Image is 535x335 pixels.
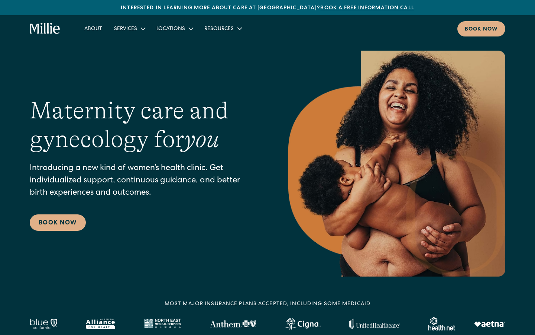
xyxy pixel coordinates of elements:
[156,25,185,33] div: Locations
[288,51,505,277] img: Smiling mother with her baby in arms, celebrating body positivity and the nurturing bond of postp...
[30,23,61,35] a: home
[30,96,259,154] h1: Maternity care and gynecology for
[78,22,108,35] a: About
[114,25,137,33] div: Services
[30,319,57,329] img: Blue California logo
[285,318,321,330] img: Cigna logo
[428,317,456,331] img: Healthnet logo
[108,22,150,35] div: Services
[210,320,256,328] img: Anthem Logo
[150,22,198,35] div: Locations
[474,321,505,327] img: Aetna logo
[86,319,115,329] img: Alameda Alliance logo
[30,163,259,200] p: Introducing a new kind of women’s health clinic. Get individualized support, continuous guidance,...
[457,21,505,36] a: Book now
[320,6,414,11] a: Book a free information call
[144,319,181,329] img: North East Medical Services logo
[465,26,498,33] div: Book now
[165,300,370,308] div: MOST MAJOR INSURANCE PLANS ACCEPTED, INCLUDING some MEDICAID
[204,25,234,33] div: Resources
[30,214,86,231] a: Book Now
[198,22,247,35] div: Resources
[349,319,400,329] img: United Healthcare logo
[184,126,219,153] em: you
